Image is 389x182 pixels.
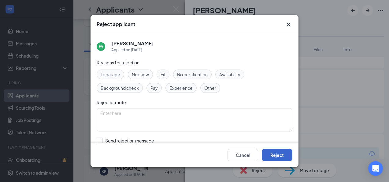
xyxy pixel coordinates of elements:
span: Pay [150,85,158,91]
span: Background check [101,85,139,91]
span: Experience [169,85,193,91]
span: No certification [177,71,208,78]
span: Rejection note [97,100,126,105]
button: Cancel [228,149,258,161]
div: FA [99,44,103,49]
h3: Reject applicant [97,21,135,28]
svg: Cross [285,21,292,28]
span: Reasons for rejection [97,60,139,65]
span: Fit [161,71,165,78]
button: Close [285,21,292,28]
span: Availability [219,71,240,78]
span: Other [204,85,216,91]
h5: [PERSON_NAME] [111,40,154,47]
button: Reject [262,149,292,161]
div: Open Intercom Messenger [368,161,383,176]
span: Legal age [101,71,120,78]
span: No show [132,71,149,78]
div: Applied on [DATE] [111,47,154,53]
